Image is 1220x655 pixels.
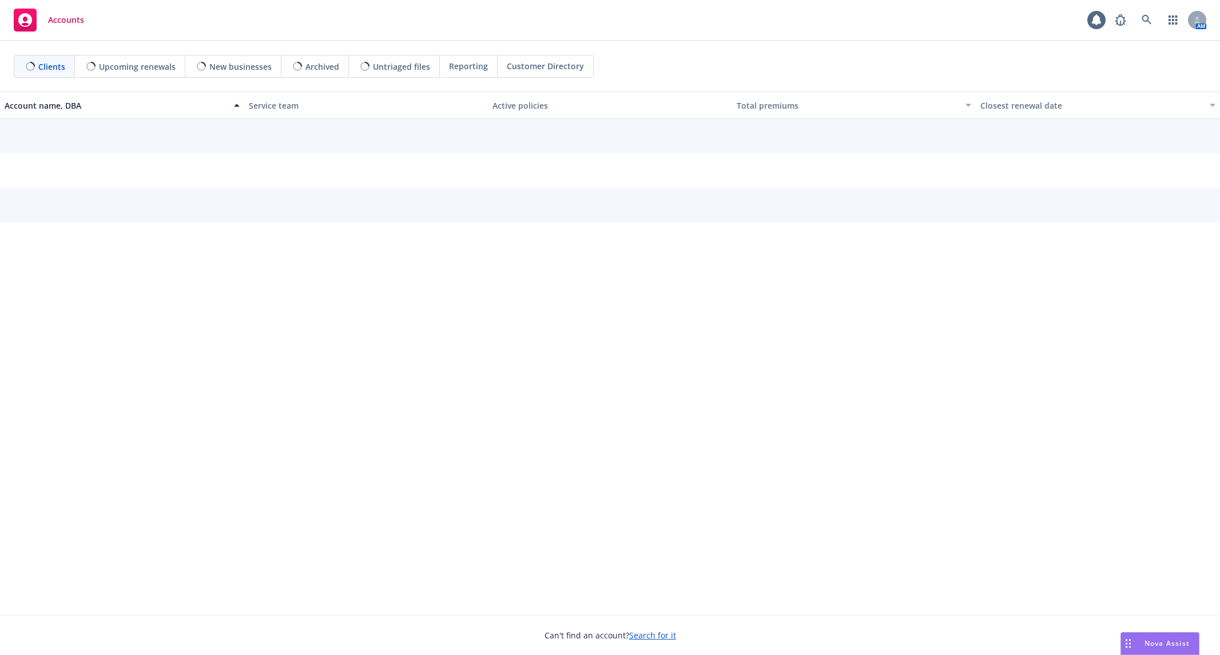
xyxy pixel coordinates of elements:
div: Drag to move [1121,633,1135,654]
a: Search for it [629,630,676,641]
a: Accounts [9,4,89,36]
button: Nova Assist [1120,632,1199,655]
span: Accounts [48,15,84,25]
a: Search [1135,9,1158,31]
span: Clients [38,61,65,73]
span: Archived [305,61,339,73]
div: Total premiums [737,100,959,112]
button: Active policies [488,92,732,119]
button: Closest renewal date [976,92,1220,119]
a: Report a Bug [1109,9,1132,31]
div: Account name, DBA [5,100,227,112]
span: Can't find an account? [545,629,676,641]
span: Untriaged files [373,61,430,73]
div: Service team [249,100,484,112]
a: Switch app [1162,9,1185,31]
button: Total premiums [732,92,976,119]
button: Service team [244,92,488,119]
span: New businesses [209,61,272,73]
span: Upcoming renewals [99,61,176,73]
span: Customer Directory [507,60,584,72]
div: Active policies [492,100,728,112]
span: Reporting [449,60,488,72]
span: Nova Assist [1145,638,1190,648]
div: Closest renewal date [980,100,1203,112]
